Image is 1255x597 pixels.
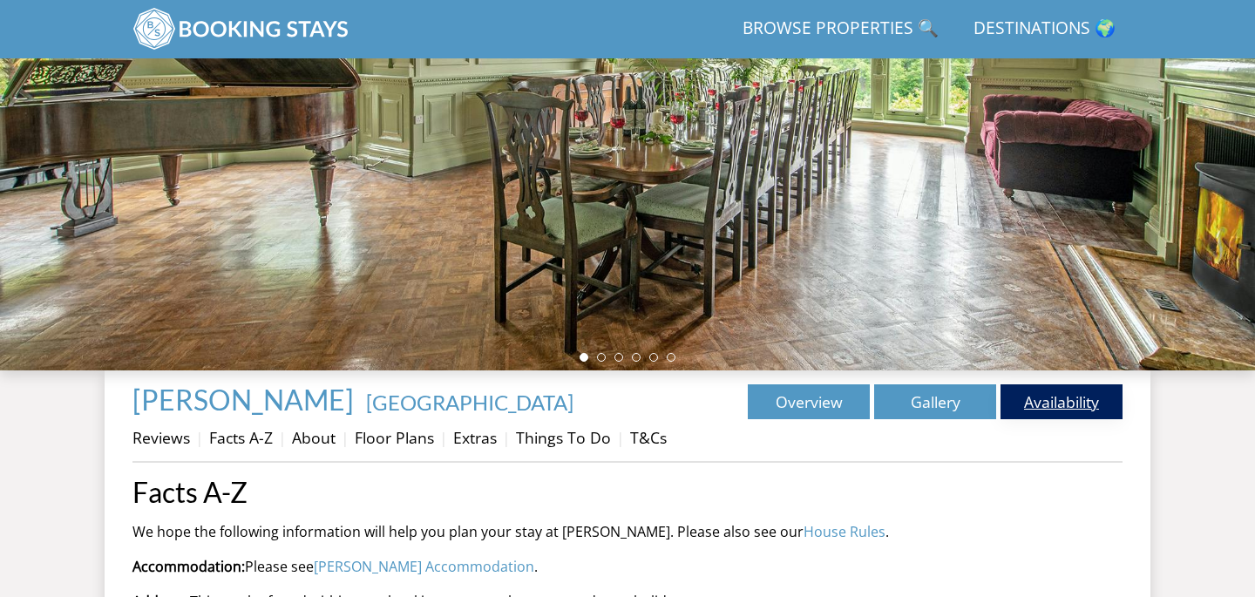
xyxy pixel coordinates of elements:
span: [PERSON_NAME] [132,383,354,417]
a: About [292,427,336,448]
a: Things To Do [516,427,611,448]
a: Availability [1001,384,1123,419]
a: [PERSON_NAME] Accommodation [314,557,534,576]
a: Facts A-Z [132,477,1123,507]
a: Facts A-Z [209,427,273,448]
a: [GEOGRAPHIC_DATA] [366,390,573,415]
span: - [359,390,573,415]
a: [PERSON_NAME] [132,383,359,417]
a: Floor Plans [355,427,434,448]
a: Gallery [874,384,996,419]
p: We hope the following information will help you plan your stay at [PERSON_NAME]. Please also see ... [132,521,1123,542]
a: Extras [453,427,497,448]
a: House Rules [804,522,885,541]
a: T&Cs [630,427,667,448]
a: Reviews [132,427,190,448]
img: BookingStays [132,7,350,51]
b: Accommodation: [132,557,245,576]
a: Destinations 🌍 [967,10,1123,49]
a: Browse Properties 🔍 [736,10,946,49]
p: Please see . [132,556,1123,577]
a: Overview [748,384,870,419]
